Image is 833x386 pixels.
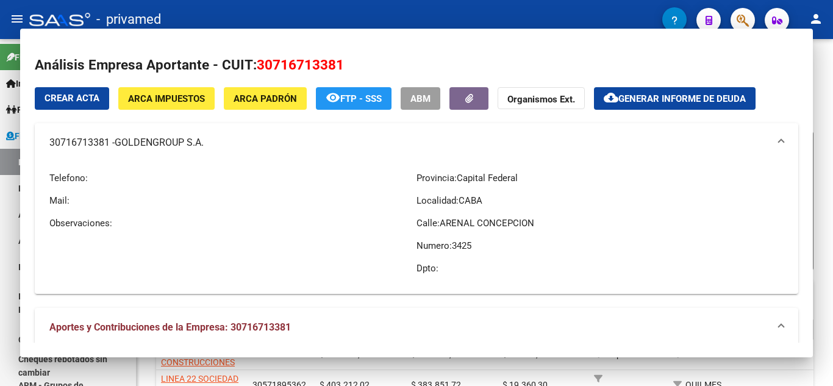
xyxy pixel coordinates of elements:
span: FTP - SSS [340,93,382,104]
mat-icon: person [809,12,823,26]
p: Mail: [49,194,416,207]
button: ABM [401,87,440,110]
button: ARCA Impuestos [118,87,215,110]
span: ARCA Impuestos [128,93,205,104]
span: ARCA Padrón [234,93,297,104]
p: Numero: [416,239,784,252]
p: Dpto: [416,262,784,275]
button: FTP - SSS [316,87,391,110]
span: Aportes y Contribuciones de la Empresa: 30716713381 [49,321,291,333]
mat-icon: remove_red_eye [326,90,340,105]
mat-expansion-panel-header: 30716713381 -GOLDENGROUP S.A. [35,123,798,162]
span: Crear Acta [45,93,99,104]
span: Fiscalización RG [6,129,79,143]
span: Capital Federal [606,349,663,359]
span: Firma Express [6,51,70,64]
span: ABM [410,93,431,104]
span: $ 385.186,68 [411,349,461,359]
span: - privamed [96,6,161,33]
strong: Organismos Ext. [507,94,575,105]
span: ALUVI CONSTRUCCIONES SA [161,343,235,381]
span: Padrón [6,103,45,116]
span: Capital Federal [457,173,518,184]
span: $ 410.812,77 [320,349,370,359]
mat-expansion-panel-header: Aportes y Contribuciones de la Empresa: 30716713381 [35,308,798,347]
p: Observaciones: [49,216,416,230]
div: 30716713381 -GOLDENGROUP S.A. [35,162,798,294]
span: GOLDENGROUP S.A. [115,135,204,150]
mat-icon: cloud_download [604,90,618,105]
h2: Análisis Empresa Aportante - CUIT: [35,55,798,76]
span: 30716713381 [257,57,344,73]
span: Inicio [6,77,37,90]
p: Telefono: [49,171,416,185]
p: Localidad: [416,194,784,207]
span: 30712200932 [252,349,306,359]
p: Calle: [416,216,784,230]
span: CABA [459,195,482,206]
span: ARENAL CONCEPCION [440,218,534,229]
button: Organismos Ext. [498,87,585,110]
iframe: Intercom live chat [792,345,821,374]
button: ARCA Padrón [224,87,307,110]
button: Generar informe de deuda [594,87,756,110]
span: $ 25.626,09 [502,349,548,359]
span: CABA [685,349,707,359]
p: Provincia: [416,171,784,185]
span: 3425 [452,240,471,251]
button: Crear Acta [35,87,109,110]
mat-panel-title: 30716713381 - [49,135,769,150]
span: Generar informe de deuda [618,93,746,104]
mat-icon: menu [10,12,24,26]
